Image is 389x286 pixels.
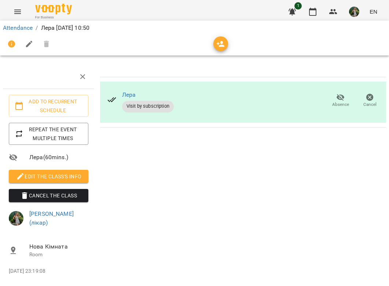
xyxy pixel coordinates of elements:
li: / [36,24,38,32]
span: For Business [35,15,72,20]
span: Absence [332,101,349,108]
span: Cancel [363,101,377,108]
a: [PERSON_NAME] (лікар) [29,210,74,226]
a: Лера [122,91,136,98]
button: Cancel the class [9,189,88,202]
span: 1 [294,2,302,10]
button: Add to recurrent schedule [9,95,88,117]
img: 37cdd469de536bb36379b41cc723a055.jpg [349,7,359,17]
button: Repeat the event multiple times [9,123,88,145]
span: Edit the class's Info [15,172,82,181]
img: 37cdd469de536bb36379b41cc723a055.jpg [9,211,23,226]
span: EN [370,8,377,15]
a: Attendance [3,24,33,31]
img: Voopty Logo [35,4,72,14]
p: Room [29,251,88,258]
span: Cancel the class [15,191,82,200]
button: Cancel [355,90,385,111]
span: Repeat the event multiple times [15,125,82,143]
button: EN [367,5,380,18]
nav: breadcrumb [3,24,386,32]
p: Лера [DATE] 10:50 [41,24,90,32]
span: Add to recurrent schedule [15,97,82,115]
button: Absence [326,90,355,111]
span: Лера ( 60 mins. ) [29,153,88,162]
p: [DATE] 23:19:08 [9,268,88,275]
button: Edit the class's Info [9,170,88,183]
span: Нова Кімната [29,242,88,251]
span: Visit by subscription [122,103,174,110]
button: Menu [9,3,26,21]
